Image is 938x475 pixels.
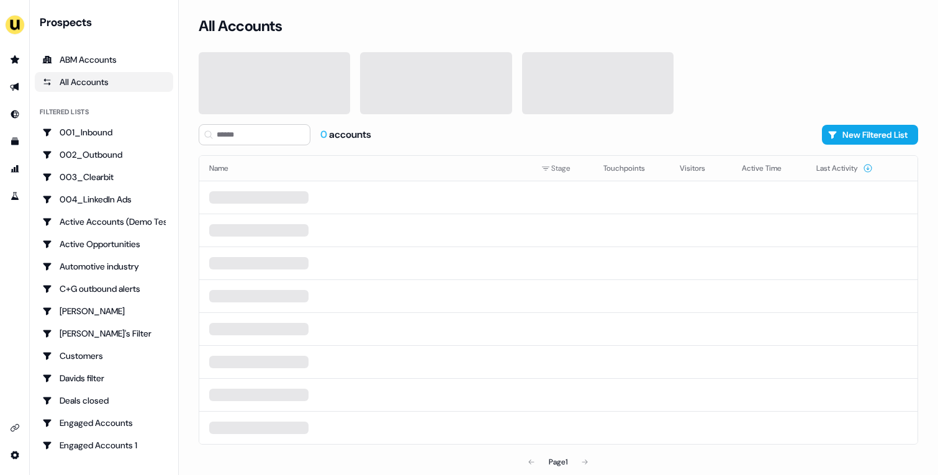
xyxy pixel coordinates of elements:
a: All accounts [35,72,173,92]
div: Deals closed [42,394,166,407]
button: Active Time [742,157,796,179]
div: 003_Clearbit [42,171,166,183]
div: 004_LinkedIn Ads [42,193,166,206]
button: Touchpoints [603,157,660,179]
button: Last Activity [816,157,873,179]
a: Go to 003_Clearbit [35,167,173,187]
a: Go to Automotive industry [35,256,173,276]
div: Engaged Accounts [42,417,166,429]
button: New Filtered List [822,125,918,145]
a: Go to Davids filter [35,368,173,388]
h3: All Accounts [199,17,282,35]
div: Customers [42,350,166,362]
a: Go to Deals closed [35,391,173,410]
div: Filtered lists [40,107,89,117]
div: [PERSON_NAME]'s Filter [42,327,166,340]
a: Go to Engaged Accounts [35,413,173,433]
div: Automotive industry [42,260,166,273]
div: Page 1 [549,456,567,468]
a: Go to experiments [5,186,25,206]
div: Davids filter [42,372,166,384]
a: Go to C+G outbound alerts [35,279,173,299]
div: Active Opportunities [42,238,166,250]
a: Go to attribution [5,159,25,179]
a: Go to integrations [5,418,25,438]
a: Go to 002_Outbound [35,145,173,165]
a: Go to Active Accounts (Demo Test) [35,212,173,232]
a: Go to templates [5,132,25,152]
a: Go to 004_LinkedIn Ads [35,189,173,209]
div: Prospects [40,15,173,30]
a: ABM Accounts [35,50,173,70]
div: accounts [320,128,371,142]
div: All Accounts [42,76,166,88]
a: Go to Charlotte's Filter [35,323,173,343]
a: Go to Engaged Accounts 1 [35,435,173,455]
div: 002_Outbound [42,148,166,161]
div: C+G outbound alerts [42,283,166,295]
div: ABM Accounts [42,53,166,66]
a: Go to integrations [5,445,25,465]
a: Go to Active Opportunities [35,234,173,254]
a: Go to prospects [5,50,25,70]
a: Go to outbound experience [5,77,25,97]
div: Stage [541,162,584,174]
a: Go to Inbound [5,104,25,124]
button: Visitors [680,157,720,179]
div: Active Accounts (Demo Test) [42,215,166,228]
a: Go to 001_Inbound [35,122,173,142]
a: Go to Charlotte Stone [35,301,173,321]
th: Name [199,156,531,181]
div: 001_Inbound [42,126,166,138]
a: Go to Customers [35,346,173,366]
div: Engaged Accounts 1 [42,439,166,451]
div: [PERSON_NAME] [42,305,166,317]
span: 0 [320,128,329,141]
